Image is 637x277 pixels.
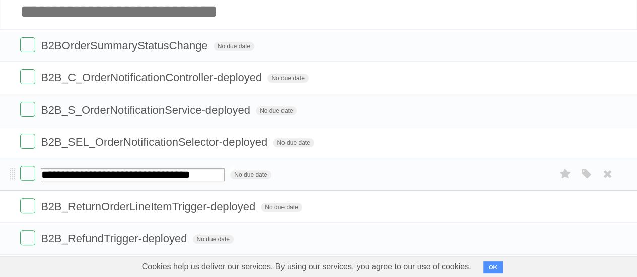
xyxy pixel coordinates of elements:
span: No due date [261,203,302,212]
span: No due date [256,106,297,115]
span: B2BOrderSummaryStatusChange [41,39,210,52]
label: Done [20,37,35,52]
button: OK [483,261,503,273]
label: Done [20,166,35,181]
span: B2B_S_OrderNotificationService-deployed [41,104,253,116]
label: Done [20,69,35,84]
span: No due date [214,42,254,51]
span: B2B_C_OrderNotificationController-deployed [41,71,264,84]
label: Star task [555,166,575,182]
span: B2B_ReturnOrderLineItemTrigger-deployed [41,200,258,213]
label: Done [20,134,35,149]
span: No due date [230,170,271,179]
span: B2B_SEL_OrderNotificationSelector-deployed [41,136,270,148]
span: Cookies help us deliver our services. By using our services, you agree to our use of cookies. [132,257,481,277]
label: Done [20,198,35,213]
span: No due date [273,138,314,147]
span: No due date [267,74,308,83]
label: Done [20,230,35,245]
label: Done [20,102,35,117]
span: B2B_RefundTrigger-deployed [41,232,189,245]
span: No due date [193,235,234,244]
